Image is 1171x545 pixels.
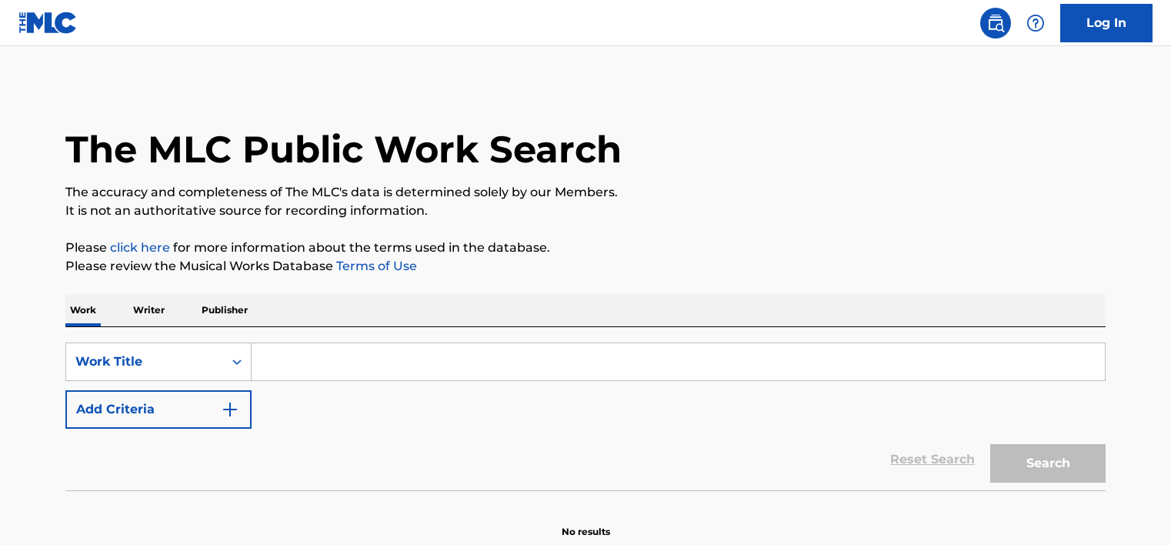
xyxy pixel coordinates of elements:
[65,257,1106,276] p: Please review the Musical Works Database
[18,12,78,34] img: MLC Logo
[1060,4,1153,42] a: Log In
[986,14,1005,32] img: search
[65,183,1106,202] p: The accuracy and completeness of The MLC's data is determined solely by our Members.
[197,294,252,326] p: Publisher
[1020,8,1051,38] div: Help
[65,343,1106,490] form: Search Form
[128,294,169,326] p: Writer
[65,126,622,172] h1: The MLC Public Work Search
[221,400,239,419] img: 9d2ae6d4665cec9f34b9.svg
[65,294,101,326] p: Work
[562,507,610,539] p: No results
[333,259,417,273] a: Terms of Use
[65,202,1106,220] p: It is not an authoritative source for recording information.
[1026,14,1045,32] img: help
[110,240,170,255] a: click here
[65,239,1106,257] p: Please for more information about the terms used in the database.
[65,390,252,429] button: Add Criteria
[75,353,214,371] div: Work Title
[980,8,1011,38] a: Public Search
